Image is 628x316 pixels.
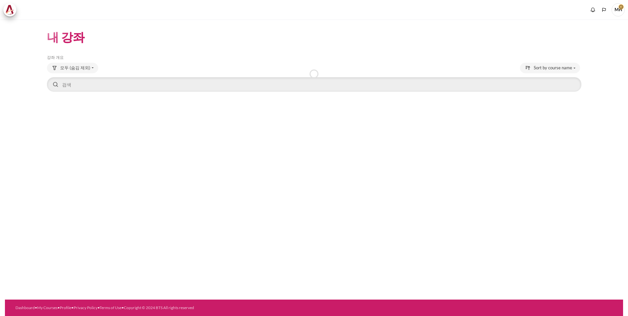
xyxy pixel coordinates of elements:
h5: 강좌 개요 [47,55,581,60]
input: 검색 [47,77,581,92]
span: 모두 (숨김 제외) [60,65,90,71]
div: • • • • • [15,305,351,311]
a: Profile [60,305,71,310]
button: Languages [599,5,609,15]
a: Dashboard [15,305,35,310]
img: Architeck [5,5,14,15]
button: Sorting drop-down menu [520,63,580,73]
a: Architeck Architeck [3,3,20,16]
button: Grouping drop-down menu [47,63,98,73]
div: Course overview controls [47,63,581,93]
section: 내용 [5,19,623,103]
a: Terms of Use [100,305,122,310]
span: MH [612,3,625,16]
a: Copyright © 2024 BTS All rights reserved [124,305,194,310]
a: My Courses [37,305,57,310]
div: Show notification window with no new notifications [588,5,598,15]
a: 사용자 메뉴 [612,3,625,16]
a: Privacy Policy [74,305,98,310]
span: Sort by course name [534,65,572,71]
h1: 내 강좌 [47,29,85,45]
